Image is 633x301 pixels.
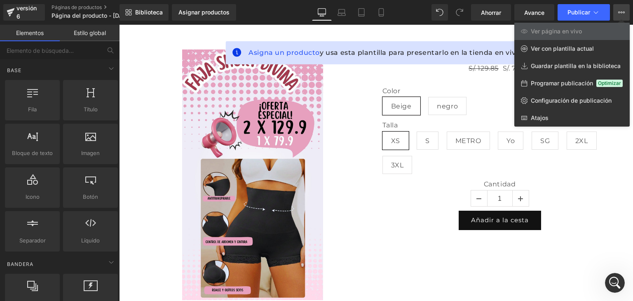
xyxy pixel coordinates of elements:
font: Asignar productos [178,9,230,16]
font: Optimizar [598,80,621,86]
div: Henry dice… [7,181,158,278]
font: Bloque de texto [12,150,53,156]
font: Bandera [7,261,33,267]
a: versión 6 [3,4,45,21]
a: [URL][DOMAIN_NAME] [13,148,77,154]
font: 3XL [272,136,285,144]
div: Paso 3: Haga clic en “Importar” para confirmar. [13,38,129,54]
font: Separador [19,237,46,244]
font: Base [7,67,21,73]
textarea: Escribe un mensaje... [7,221,158,235]
font: 2XL [456,112,469,120]
font: Cantidad [365,155,397,163]
font: Ver con plantilla actual [531,45,594,52]
a: Avance [514,4,554,21]
button: Añadir a la cesta [340,186,422,205]
font: Ahorrar [481,9,501,16]
font: Programar publicación [531,80,593,87]
font: Guardar plantilla en la biblioteca [531,62,621,69]
button: Adjuntar un archivo [39,238,46,245]
font: y usa esta plantilla para presentarlo en la tienda en vivo [201,24,401,32]
div: Esperamos tus comentarios pronto. [13,215,129,223]
a: Páginas de productos [52,4,146,11]
font: S/. 79.90 [384,40,412,47]
a: Móvil [371,4,391,21]
font: S [306,112,311,120]
div: Cerrar [145,3,159,18]
font: Color [263,62,281,70]
button: Ver página en vivoVer con plantilla actualGuardar plantilla en la bibliotecaProgramar publicación... [613,4,630,21]
button: Publicar [558,4,610,21]
iframe: Chat en vivo de Intercom [605,273,625,293]
font: Publicar [567,9,590,16]
font: S/. 129.85 [349,40,380,47]
font: Asigna un producto [129,24,201,32]
font: Avance [524,9,544,16]
button: Enviar un mensaje… [141,235,155,248]
font: Beige [272,78,293,85]
font: Biblioteca [135,9,163,16]
button: Selector de emoji [13,238,19,245]
button: Inicio [129,3,145,19]
img: Imagen de perfil de Henry [23,5,37,18]
font: SG [421,112,431,120]
font: Yo [387,112,396,120]
font: versión 6 [16,5,37,20]
font: [PERSON_NAME] [40,4,94,10]
font: Fila [28,106,37,113]
font: Imagen [81,150,100,156]
font: Líquido [81,237,100,244]
font: Página del producto - [DATE][PERSON_NAME] 14:22:23 [52,12,205,19]
img: MOLDEADOR DIVINA CORTO [63,25,204,275]
p: Activo hace 30m [40,10,85,19]
font: Configuración de publicación [531,97,612,104]
font: Título [84,106,98,113]
font: Atajos [531,114,549,121]
font: Páginas de productos [52,4,102,10]
button: volver [5,3,21,19]
button: Deshacer [431,4,448,21]
button: Rehacer [451,4,468,21]
div: Hola, soy [PERSON_NAME] de nuevo. Solo quería saber si la solución que compartí antes te funcionó. [13,186,129,211]
a: Nueva Biblioteca [120,4,169,21]
font: XS [272,112,281,120]
font: Icono [26,193,40,200]
font: negro [318,78,339,85]
font: METRO [336,112,362,120]
div: Hola, soy [PERSON_NAME] de nuevo. Solo quería saber si la solución que compartí antes te funcionó... [7,181,135,260]
font: Botón [83,193,98,200]
font: Elementos [16,29,44,36]
font: Estilo global [74,29,106,36]
a: De oficina [312,4,332,21]
div: Nota: Sólo se aceptan archivos con la extensión .gempages. [13,119,129,135]
a: Computadora portátil [332,4,352,21]
div: Encontrará pasos más detallados aquí: [13,139,129,155]
div: Por favor, pruébalo y déjame saber si funciona. [13,160,129,176]
font: Talla [263,96,279,104]
button: Selector de gif [26,238,33,245]
a: Tableta [352,4,371,21]
font: Ver página en vivo [531,28,582,35]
